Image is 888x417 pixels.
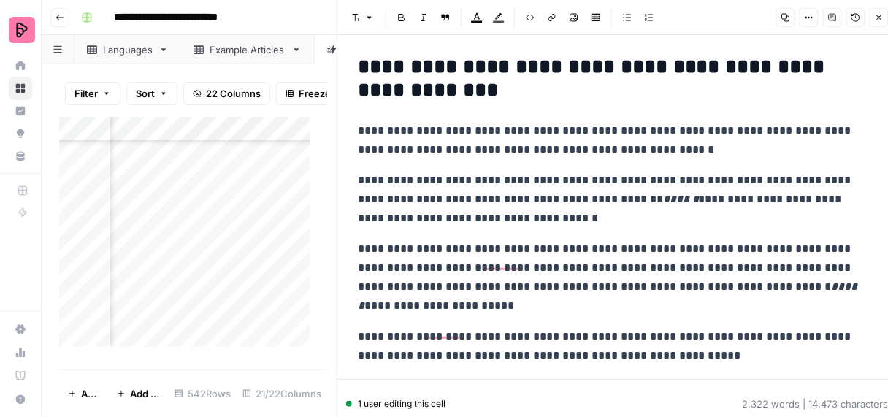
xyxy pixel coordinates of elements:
a: Spanish [314,35,407,64]
a: Learning Hub [9,364,32,388]
span: Freeze Columns [299,86,374,101]
button: Filter [65,82,120,105]
div: 21/22 Columns [237,382,327,405]
img: Preply Logo [9,17,35,43]
span: Filter [74,86,98,101]
button: Sort [126,82,177,105]
div: Languages [103,42,153,57]
button: Workspace: Preply [9,12,32,48]
button: Add Row [59,382,108,405]
div: 542 Rows [169,382,237,405]
a: Home [9,54,32,77]
a: Browse [9,77,32,100]
a: Usage [9,341,32,364]
button: Freeze Columns [276,82,383,105]
a: Your Data [9,145,32,168]
a: Opportunities [9,122,32,145]
button: 22 Columns [183,82,270,105]
span: Add 10 Rows [130,386,160,401]
button: Help + Support [9,388,32,411]
span: Add Row [81,386,99,401]
button: Add 10 Rows [108,382,169,405]
a: Languages [74,35,181,64]
a: Example Articles [181,35,314,64]
a: Settings [9,318,32,341]
div: Example Articles [210,42,286,57]
span: 22 Columns [206,86,261,101]
a: Insights [9,99,32,123]
div: 1 user editing this cell [346,397,445,410]
span: Sort [136,86,155,101]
